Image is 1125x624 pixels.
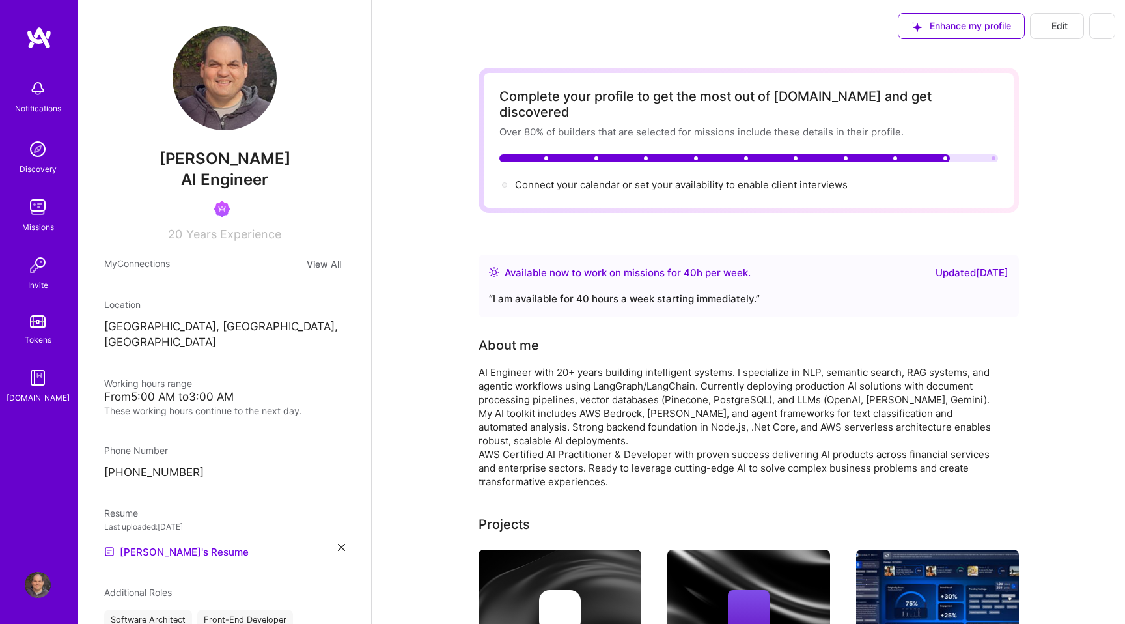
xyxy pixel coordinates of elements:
span: Phone Number [104,445,168,456]
a: User Avatar [21,572,54,598]
img: User Avatar [173,26,277,130]
button: View All [303,257,345,272]
span: [PERSON_NAME] [104,149,345,169]
span: Years Experience [186,227,281,241]
button: Edit [1030,13,1084,39]
p: [GEOGRAPHIC_DATA], [GEOGRAPHIC_DATA], [GEOGRAPHIC_DATA] [104,319,345,350]
img: bell [25,76,51,102]
div: Updated [DATE] [936,265,1008,281]
div: Over 80% of builders that are selected for missions include these details in their profile. [499,125,998,139]
div: “ I am available for 40 hours a week starting immediately. ” [489,291,1008,307]
button: Enhance my profile [898,13,1025,39]
img: User Avatar [25,572,51,598]
i: icon SuggestedTeams [911,21,922,32]
span: Enhance my profile [911,20,1011,33]
div: [DOMAIN_NAME] [7,391,70,404]
div: AI Engineer with 20+ years building intelligent systems. I specialize in NLP, semantic search, RA... [479,365,999,489]
div: Last uploaded: [DATE] [104,520,345,533]
div: Complete your profile to get the most out of [DOMAIN_NAME] and get discovered [499,89,998,120]
img: logo [26,26,52,50]
div: From 5:00 AM to 3:00 AM [104,390,345,404]
div: Discovery [20,162,57,176]
span: Working hours range [104,378,192,389]
img: Availability [489,267,499,277]
img: Resume [104,546,115,557]
div: Missions [22,220,54,234]
span: Connect your calendar or set your availability to enable client interviews [515,178,848,191]
div: Location [104,298,345,311]
img: teamwork [25,194,51,220]
a: [PERSON_NAME]'s Resume [104,544,249,560]
div: About me [479,335,539,355]
span: Edit [1046,20,1068,33]
div: Notifications [15,102,61,115]
div: Tokens [25,333,51,347]
img: guide book [25,365,51,391]
span: AI Engineer [181,170,268,189]
img: Invite [25,252,51,278]
p: [PHONE_NUMBER] [104,465,345,481]
i: icon Close [338,544,345,551]
div: Invite [28,278,48,292]
span: Additional Roles [104,587,172,598]
img: tokens [30,315,46,328]
div: Projects [479,515,530,534]
span: 20 [168,227,182,241]
span: 40 [684,266,697,279]
img: discovery [25,136,51,162]
img: Been on Mission [214,201,230,217]
span: Resume [104,507,138,518]
div: These working hours continue to the next day. [104,404,345,418]
span: My Connections [104,257,170,272]
div: Available now to work on missions for h per week . [505,265,751,281]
